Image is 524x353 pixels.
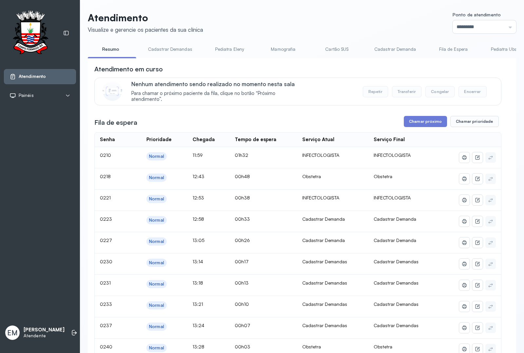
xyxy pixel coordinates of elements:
div: Normal [149,175,164,180]
div: Cadastrar Demanda [302,237,363,243]
div: Serviço Final [374,137,405,143]
a: Cartão SUS [314,44,360,55]
a: Resumo [88,44,134,55]
div: Normal [149,154,164,159]
span: Painéis [19,93,34,98]
div: Normal [149,281,164,287]
button: Encerrar [458,86,486,97]
span: 0221 [100,195,111,200]
span: 0223 [100,216,112,222]
a: Cadastrar Demanda [368,44,423,55]
span: Obstetra [374,174,392,179]
div: Tempo de espera [235,137,276,143]
div: Cadastrar Demanda [302,216,363,222]
span: Atendimento [19,74,46,79]
p: [PERSON_NAME] [24,327,65,333]
div: Serviço Atual [302,137,334,143]
span: 0230 [100,259,112,264]
p: Nenhum atendimento sendo realizado no momento nesta sala [131,81,305,87]
span: 0227 [100,237,112,243]
span: 0218 [100,174,111,179]
span: Cadastrar Demandas [374,280,419,286]
span: 01h32 [235,152,248,158]
span: 13:21 [193,301,203,307]
button: Repetir [363,86,388,97]
span: 0231 [100,280,111,286]
span: 00h03 [235,344,250,349]
span: Cadastrar Demanda [374,237,416,243]
div: Normal [149,217,164,223]
h3: Atendimento em curso [94,65,163,74]
div: Normal [149,260,164,266]
div: Normal [149,196,164,202]
div: Obstetra [302,344,363,350]
span: 00h13 [235,280,249,286]
p: Atendimento [88,12,203,24]
span: Cadastrar Demanda [374,216,416,222]
span: 0233 [100,301,112,307]
div: Normal [149,345,164,351]
span: Cadastrar Demandas [374,301,419,307]
div: Cadastrar Demandas [302,301,363,307]
span: 12:58 [193,216,204,222]
div: Visualize e gerencie os pacientes da sua clínica [88,26,203,33]
span: 13:18 [193,280,203,286]
div: Normal [149,303,164,308]
span: Cadastrar Demandas [374,323,419,328]
div: Cadastrar Demandas [302,280,363,286]
div: Normal [149,324,164,329]
a: Atendimento [9,73,70,80]
span: 0237 [100,323,112,328]
div: Normal [149,239,164,244]
span: Ponto de atendimento [453,12,501,17]
h3: Fila de espera [94,118,137,127]
p: Atendente [24,333,65,339]
span: INFECTOLOGISTA [374,152,411,158]
div: Senha [100,137,115,143]
a: Fila de Espera [431,44,477,55]
span: 00h07 [235,323,250,328]
span: 00h48 [235,174,250,179]
button: Chamar próximo [404,116,447,127]
span: 0210 [100,152,111,158]
a: Cadastrar Demandas [141,44,199,55]
div: Chegada [193,137,215,143]
span: 00h33 [235,216,250,222]
span: 00h10 [235,301,249,307]
span: 0240 [100,344,112,349]
div: Cadastrar Demandas [302,259,363,265]
img: Logotipo do estabelecimento [7,10,54,56]
div: INFECTOLOGISTA [302,195,363,201]
span: 12:53 [193,195,204,200]
span: Cadastrar Demandas [374,259,419,264]
span: 00h17 [235,259,249,264]
span: 13:05 [193,237,204,243]
span: 00h26 [235,237,250,243]
span: Para chamar o próximo paciente da fila, clique no botão “Próximo atendimento”. [131,90,305,103]
a: Pediatra Eleny [207,44,253,55]
div: Cadastrar Demandas [302,323,363,328]
span: 11:59 [193,152,203,158]
button: Chamar prioridade [450,116,499,127]
span: 13:14 [193,259,203,264]
span: INFECTOLOGISTA [374,195,411,200]
span: 00h38 [235,195,250,200]
div: INFECTOLOGISTA [302,152,363,158]
button: Transferir [392,86,422,97]
span: Obstetra [374,344,392,349]
span: 13:28 [193,344,204,349]
div: Prioridade [146,137,172,143]
span: 13:24 [193,323,204,328]
span: 12:43 [193,174,204,179]
img: Imagem de CalloutCard [103,81,122,101]
div: Obstetra [302,174,363,179]
button: Congelar [425,86,455,97]
a: Mamografia [260,44,306,55]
